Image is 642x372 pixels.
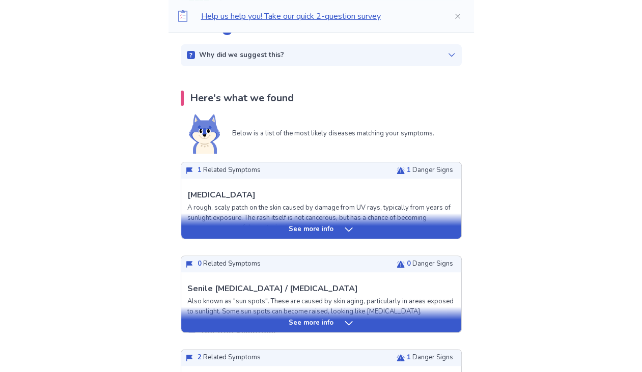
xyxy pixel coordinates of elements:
span: 0 [407,259,411,268]
span: 1 [198,165,202,175]
p: A rough, scaly patch on the skin caused by damage from UV rays, typically from years of sunlight ... [187,203,455,233]
p: Danger Signs [407,259,453,269]
p: See more info [289,224,333,235]
p: Also known as "sun spots". These are caused by skin aging, particularly in areas exposed to sunli... [187,297,455,317]
p: Related Symptoms [198,165,261,176]
p: Danger Signs [407,165,453,176]
p: Related Symptoms [198,259,261,269]
p: Danger Signs [407,353,453,363]
span: 2 [198,353,202,362]
p: Related Symptoms [198,353,261,363]
span: 0 [198,259,202,268]
img: Shiba [189,114,220,154]
span: 1 [407,165,411,175]
p: Senile [MEDICAL_DATA] / [MEDICAL_DATA] [187,282,358,295]
p: Below is a list of the most likely diseases matching your symptoms. [232,129,434,139]
span: 1 [407,353,411,362]
p: Help us help you! Take our quick 2-question survey [201,10,437,22]
p: Here's what we found [190,91,294,106]
p: [MEDICAL_DATA] [187,189,256,201]
p: See more info [289,318,333,328]
p: Why did we suggest this? [199,50,284,61]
